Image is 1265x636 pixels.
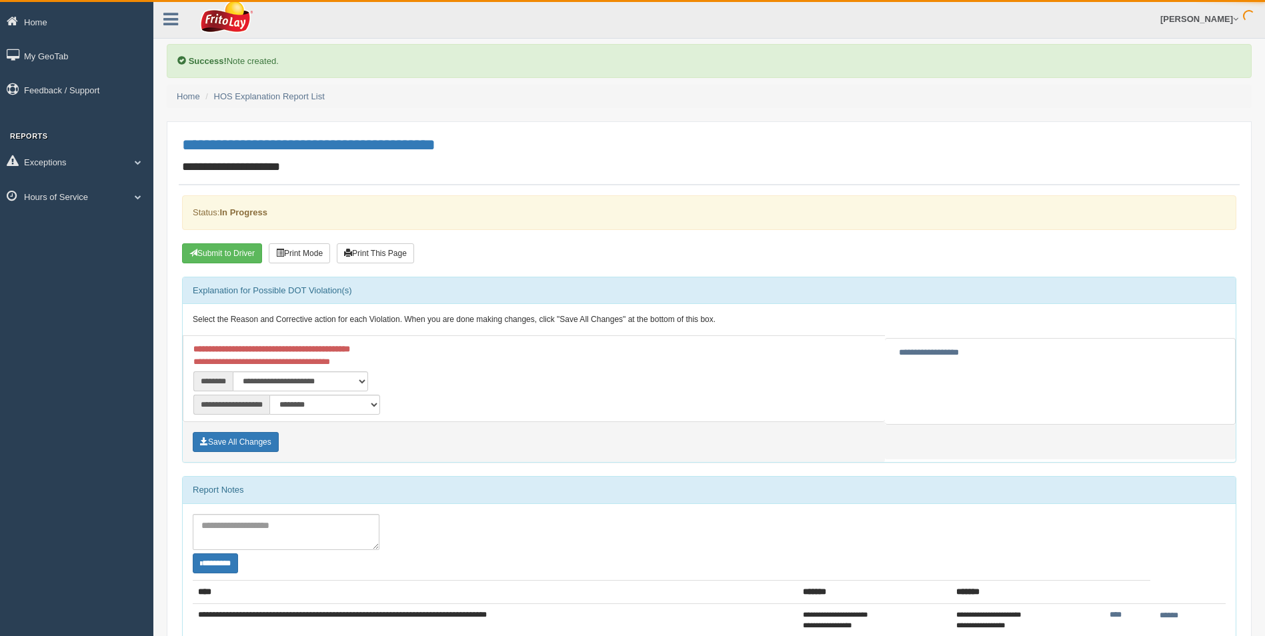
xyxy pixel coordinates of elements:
[219,207,267,217] strong: In Progress
[193,553,238,573] button: Change Filter Options
[177,91,200,101] a: Home
[183,477,1236,503] div: Report Notes
[193,432,279,452] button: Save
[167,44,1252,78] div: Note created.
[189,56,227,66] b: Success!
[182,195,1236,229] div: Status:
[183,277,1236,304] div: Explanation for Possible DOT Violation(s)
[182,243,262,263] button: Submit To Driver
[269,243,330,263] button: Print Mode
[214,91,325,101] a: HOS Explanation Report List
[183,304,1236,336] div: Select the Reason and Corrective action for each Violation. When you are done making changes, cli...
[337,243,414,263] button: Print This Page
